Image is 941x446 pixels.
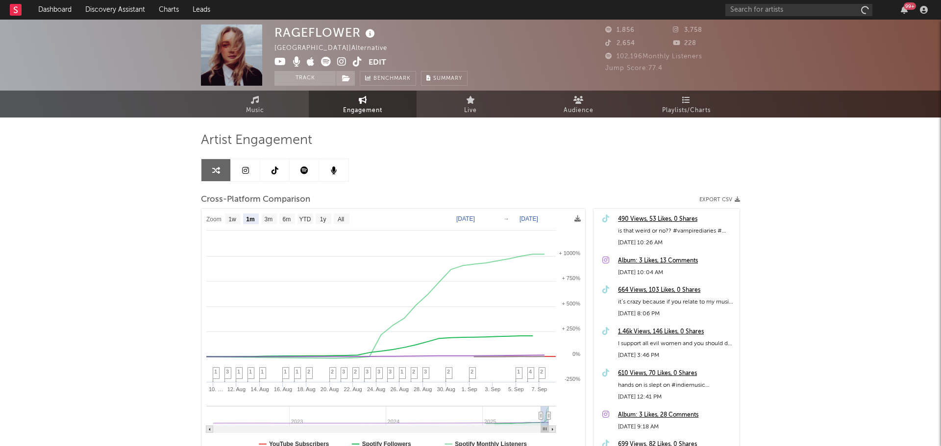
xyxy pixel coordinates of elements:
span: 3 [377,369,380,375]
span: 3 [226,369,229,375]
button: 99+ [901,6,908,14]
text: 1w [228,216,236,223]
span: Live [464,105,477,117]
span: 1 [214,369,217,375]
text: 12. Aug [227,386,246,392]
span: 1 [237,369,240,375]
a: Engagement [309,91,417,117]
span: 1 [517,369,520,375]
div: [GEOGRAPHIC_DATA] | Alternative [274,43,398,54]
text: Zoom [206,216,222,223]
span: 3,758 [673,27,702,33]
text: 10. … [209,386,223,392]
text: YTD [299,216,311,223]
a: Music [201,91,309,117]
text: 24. Aug [367,386,385,392]
span: 1,856 [605,27,635,33]
span: 3 [424,369,427,375]
span: 1 [284,369,287,375]
button: Summary [421,71,468,86]
a: Benchmark [360,71,416,86]
a: 490 Views, 53 Likes, 0 Shares [618,213,735,225]
div: is that weird or no?? #vampirediaries #[PERSON_NAME] #indiemusic #darkromance #musiciansoftiktok [618,225,735,237]
a: 1.46k Views, 146 Likes, 0 Shares [618,326,735,338]
span: Audience [564,105,594,117]
span: 228 [673,40,696,47]
text: + 500% [562,301,580,306]
button: Export CSV [699,197,740,203]
a: Live [417,91,524,117]
span: 3 [342,369,345,375]
a: Album: 3 Likes, 28 Comments [618,409,735,421]
span: 2 [307,369,310,375]
a: Playlists/Charts [632,91,740,117]
a: 610 Views, 70 Likes, 0 Shares [618,368,735,379]
span: Engagement [343,105,382,117]
text: 3. Sep [485,386,500,392]
span: 2,654 [605,40,635,47]
a: Audience [524,91,632,117]
text: + 250% [562,326,580,331]
text: [DATE] [456,215,475,222]
span: 2 [540,369,543,375]
span: 3 [389,369,392,375]
span: Benchmark [373,73,411,85]
text: → [503,215,509,222]
text: All [338,216,344,223]
text: 1m [246,216,254,223]
span: 2 [331,369,334,375]
div: [DATE] 10:04 AM [618,267,735,279]
div: RAGEFLOWER [274,24,377,41]
input: Search for artists [725,4,872,16]
text: 7. Sep [531,386,547,392]
text: -250% [565,376,580,382]
text: 22. Aug [344,386,362,392]
text: 26. Aug [390,386,408,392]
span: 2 [412,369,415,375]
text: 20. Aug [321,386,339,392]
span: Cross-Platform Comparison [201,194,310,206]
span: 2 [470,369,473,375]
span: 4 [529,369,532,375]
text: 0% [572,351,580,357]
button: Edit [369,57,386,69]
span: 1 [249,369,252,375]
text: 14. Aug [250,386,269,392]
text: 5. Sep [508,386,524,392]
span: 1 [261,369,264,375]
a: Album: 3 Likes, 13 Comments [618,255,735,267]
span: Summary [433,76,462,81]
text: 3m [265,216,273,223]
text: [DATE] [520,215,538,222]
button: Track [274,71,336,86]
span: Artist Engagement [201,135,312,146]
span: 2 [447,369,450,375]
span: Jump Score: 77.4 [605,65,663,71]
text: 6m [283,216,291,223]
text: 30. Aug [437,386,455,392]
text: + 1000% [559,250,580,256]
text: 1y [320,216,326,223]
span: 102,196 Monthly Listeners [605,53,702,60]
span: 1 [400,369,403,375]
text: 16. Aug [274,386,292,392]
a: 664 Views, 103 Likes, 0 Shares [618,284,735,296]
text: 28. Aug [414,386,432,392]
div: it’s crazy because if you relate to my music then you must have felt similar feelings to me, it a... [618,296,735,308]
span: 1 [296,369,298,375]
div: [DATE] 10:26 AM [618,237,735,249]
div: I support all evil women and you should do. #indiemusic #musiciansoftiktok #glowup #pov #witches [618,338,735,350]
text: 18. Aug [297,386,315,392]
text: 1. Sep [462,386,477,392]
span: 2 [354,369,357,375]
text: + 750% [562,275,580,281]
div: [DATE] 9:18 AM [618,421,735,433]
div: [DATE] 3:46 PM [618,350,735,361]
span: Music [246,105,264,117]
div: [DATE] 8:06 PM [618,308,735,320]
